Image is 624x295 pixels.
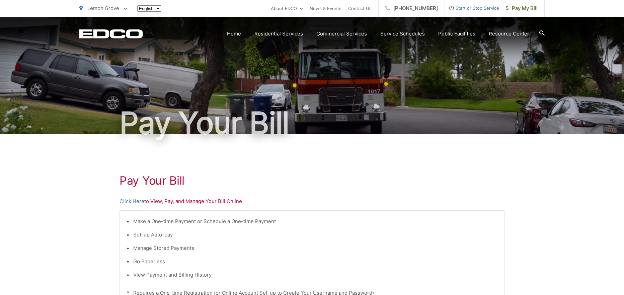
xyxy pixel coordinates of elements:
span: Lemon Grove [87,5,119,11]
a: Service Schedules [380,30,425,38]
a: EDCD logo. Return to the homepage. [79,29,143,38]
h1: Pay Your Bill [120,174,504,187]
select: Select a language [137,5,161,12]
h1: Pay Your Bill [79,106,545,140]
a: Public Facilities [438,30,475,38]
li: View Payment and Billing History [133,271,497,279]
a: Resource Center [489,30,529,38]
a: About EDCO [271,4,303,12]
span: Pay My Bill [506,4,538,12]
li: Go Paperless [133,258,497,266]
li: Set-up Auto-pay [133,231,497,239]
li: Manage Stored Payments [133,244,497,252]
p: to View, Pay, and Manage Your Bill Online [120,197,504,205]
a: Commercial Services [316,30,367,38]
a: Residential Services [254,30,303,38]
a: Contact Us [348,4,372,12]
a: Home [227,30,241,38]
a: Click Here [120,197,144,205]
li: Make a One-time Payment or Schedule a One-time Payment [133,217,497,225]
a: News & Events [310,4,341,12]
